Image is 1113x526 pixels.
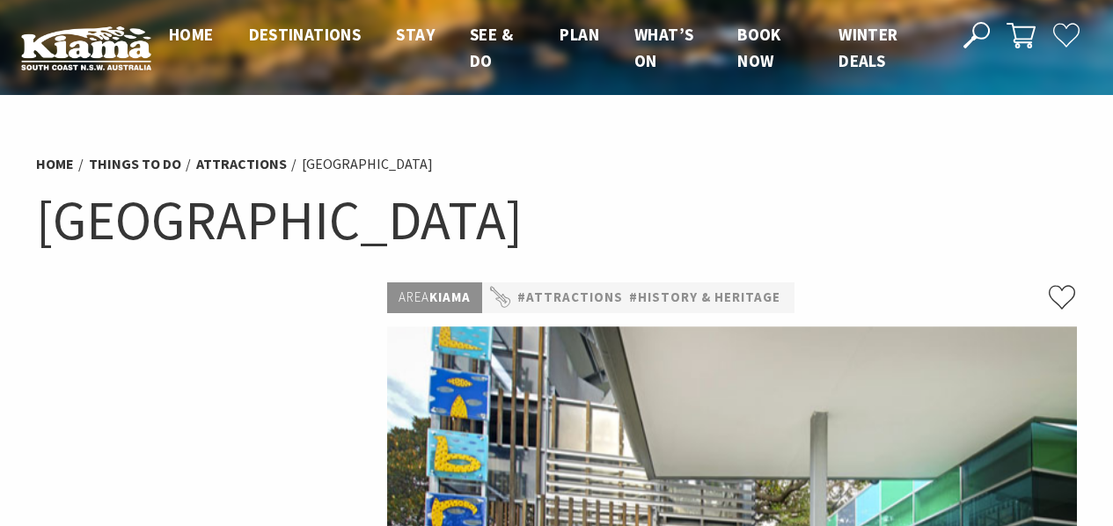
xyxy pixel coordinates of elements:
p: Kiama [387,282,482,313]
span: Destinations [249,24,362,45]
a: #Attractions [517,287,623,309]
span: Home [169,24,214,45]
span: Area [399,289,429,305]
span: What’s On [634,24,693,71]
span: Stay [396,24,435,45]
nav: Main Menu [151,21,943,75]
img: Kiama Logo [21,26,151,70]
a: Things To Do [89,155,181,173]
span: Plan [560,24,599,45]
li: [GEOGRAPHIC_DATA] [302,153,433,176]
a: Home [36,155,74,173]
span: Book now [737,24,781,71]
h1: [GEOGRAPHIC_DATA] [36,185,1078,256]
a: Attractions [196,155,287,173]
span: See & Do [470,24,513,71]
a: #History & Heritage [629,287,780,309]
span: Winter Deals [838,24,897,71]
